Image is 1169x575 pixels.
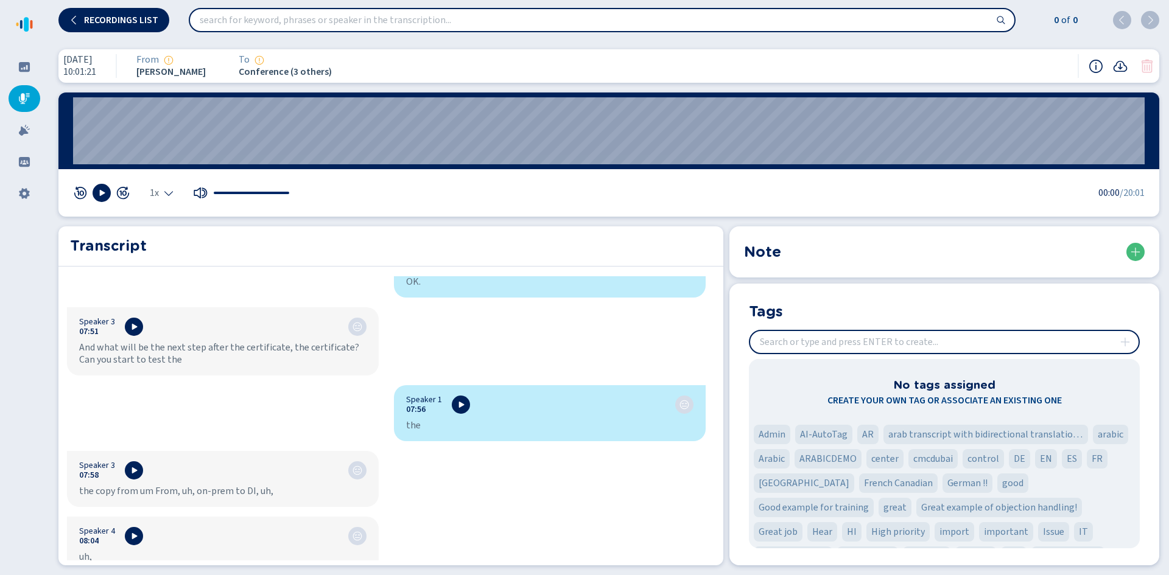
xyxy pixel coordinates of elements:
[955,546,996,566] div: Tag 'mental'
[1059,13,1070,27] span: of
[1141,11,1159,29] button: next (ENTER)
[871,451,899,466] span: center
[1120,186,1145,200] span: /20:01
[1113,11,1131,29] button: previous (shift + ENTER)
[69,15,79,25] svg: chevron-left
[63,54,96,65] span: [DATE]
[193,186,208,200] button: Mute
[1070,13,1078,27] span: 0
[759,427,785,442] span: Admin
[1093,425,1128,444] div: Tag 'arabic'
[406,419,693,431] div: the
[1120,337,1130,347] svg: plus
[1074,522,1093,542] div: Tag 'IT'
[893,376,995,393] h3: No tags assigned
[997,473,1028,493] div: Tag 'good'
[913,451,953,466] span: cmcdubai
[759,524,798,539] span: Great job
[150,188,174,198] div: Select the playback speed
[1117,15,1127,25] svg: chevron-left
[864,476,933,490] span: French Canadian
[97,188,107,198] svg: play
[1067,451,1077,466] span: ES
[164,55,174,65] svg: alert-circle
[164,188,174,198] svg: chevron-down
[116,186,130,200] button: skip 10 sec fwd [Hotkey: arrow-right]
[749,301,783,320] h2: Tags
[79,536,99,546] button: 08:04
[9,54,40,80] div: Dashboard
[979,522,1033,542] div: Tag 'important'
[837,546,898,566] div: Tag 'Low priority'
[18,92,30,105] svg: mic-fill
[1062,449,1082,469] div: Tag 'ES'
[744,241,781,263] h2: Note
[79,470,99,480] button: 07:58
[255,55,264,65] svg: alert-circle
[18,156,30,168] svg: groups-filled
[406,395,442,405] span: Speaker 1
[1014,451,1025,466] span: DE
[754,449,790,469] div: Tag 'Arabic'
[129,322,139,332] svg: play
[18,124,30,136] svg: alarm-filled
[129,531,139,541] svg: play
[164,55,174,65] div: It’s possible to identify speakers and assign the related sentiment only for stereo recordings wi...
[193,186,208,200] svg: volume-up-fill
[1043,524,1064,539] span: Issue
[79,485,367,497] div: the copy from um From, uh, on-prem to DI, uh,
[1089,59,1103,74] svg: info-circle
[136,66,209,77] span: [PERSON_NAME]
[1113,59,1128,74] svg: cloud-arrow-down-fill
[1092,451,1103,466] span: FR
[79,526,115,536] span: Speaker 4
[353,322,362,332] svg: icon-emoji-neutral
[888,427,1083,442] span: arab transcript with bidirectional translation 'fashion'
[9,148,40,175] div: Groups
[129,465,139,475] svg: play
[754,473,854,493] div: Tag 'Francia'
[795,425,852,444] div: Tag 'AI-AutoTag'
[353,465,362,475] svg: icon-emoji-neutral
[754,498,874,517] div: Tag 'Good example for training'
[9,85,40,112] div: Recordings
[406,405,426,414] button: 07:56
[190,9,1014,31] input: search for keyword, phrases or speaker in the transcription...
[1098,186,1120,200] span: 00:00
[921,500,1077,515] span: Great example of objection handling!
[916,498,1082,517] div: Tag 'Great example of objection handling!'
[353,322,362,332] div: Neutral sentiment
[1140,59,1154,74] svg: trash-fill
[908,449,958,469] div: Tag 'cmcdubai'
[58,8,169,32] button: Recordings list
[79,327,99,336] button: 07:51
[939,524,969,539] span: import
[759,500,869,515] span: Good example for training
[63,66,96,77] span: 10:01:21
[456,400,466,409] svg: play
[903,546,950,566] div: Tag 'medicine'
[754,546,832,566] div: Tag 'it's not negative'
[1002,476,1023,490] span: good
[857,425,879,444] div: Tag 'AR'
[239,66,332,77] span: Conference (3 others)
[750,331,1139,353] input: Search or type and press ENTER to create...
[842,522,862,542] div: Tag 'HI'
[239,54,250,65] span: To
[1031,546,1104,566] div: Tag 'need attention'
[935,522,974,542] div: Tag 'import'
[859,473,938,493] div: Tag 'French Canadian'
[1035,449,1057,469] div: Tag 'EN'
[255,55,264,65] div: It’s possible to identify speakers and assign the related sentiment only for stereo recordings wi...
[73,186,88,200] button: skip 10 sec rev [Hotkey: arrow-left]
[795,449,862,469] div: Tag 'ARABICDEMO'
[70,235,712,257] h2: Transcript
[84,15,158,25] span: Recordings list
[799,451,857,466] span: ARABICDEMO
[9,117,40,144] div: Alarms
